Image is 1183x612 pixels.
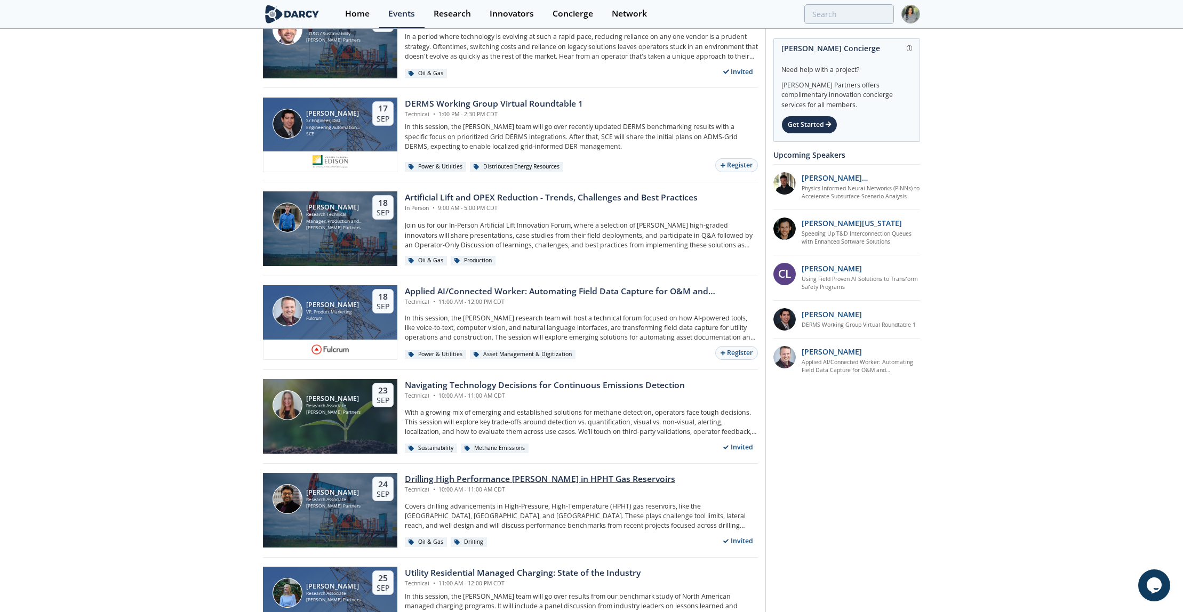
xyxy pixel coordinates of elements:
[430,204,436,212] span: •
[461,444,529,453] div: Methane Emissions
[377,583,389,593] div: Sep
[612,10,647,18] div: Network
[377,114,389,124] div: Sep
[377,20,389,30] div: Sep
[273,296,302,326] img: Jake Freivald
[802,358,921,375] a: Applied AI/Connected Worker: Automating Field Data Capture for O&M and Construction
[781,116,837,134] div: Get Started
[405,313,758,343] p: In this session, the [PERSON_NAME] research team will host a technical forum focused on how AI-po...
[781,75,912,110] div: [PERSON_NAME] Partners offers complimentary innovation concierge services for all members.
[306,110,363,117] div: [PERSON_NAME]
[405,69,447,78] div: Oil & Gas
[490,10,534,18] div: Innovators
[719,441,758,454] div: Invited
[773,172,796,195] img: 20112e9a-1f67-404a-878c-a26f1c79f5da
[802,309,862,320] p: [PERSON_NAME]
[377,302,389,311] div: Sep
[306,131,363,138] div: SCE
[263,379,758,454] a: Camila Behar [PERSON_NAME] Research Associate [PERSON_NAME] Partners 23 Sep Navigating Technology...
[405,221,758,250] p: Join us for our In-Person Artificial Lift Innovation Forum, where a selection of [PERSON_NAME] hi...
[306,224,363,231] div: [PERSON_NAME] Partners
[306,301,359,309] div: [PERSON_NAME]
[273,203,302,232] img: Nick Robbins
[715,158,758,173] button: Register
[802,218,902,229] p: [PERSON_NAME][US_STATE]
[405,191,698,204] div: Artificial Lift and OPEX Reduction - Trends, Challenges and Best Practices
[1138,569,1172,601] iframe: chat widget
[306,117,363,131] div: Sr Engineer, Dist Engineering Automation Software
[405,473,675,486] div: Drilling High Performance [PERSON_NAME] in HPHT Gas Reservoirs
[263,5,321,23] img: logo-wide.svg
[377,208,389,218] div: Sep
[907,45,913,51] img: information.svg
[377,292,389,302] div: 18
[263,4,758,78] a: Sami Sultan [PERSON_NAME] Research Program Director - O&G / Sustainability [PERSON_NAME] Partners...
[431,486,437,493] span: •
[377,103,389,114] div: 17
[306,37,363,44] div: [PERSON_NAME] Partners
[263,191,758,266] a: Nick Robbins [PERSON_NAME] Research Technical Manager, Production and Sustainability [PERSON_NAME...
[405,392,685,400] div: Technical 10:00 AM - 11:00 AM CDT
[553,10,593,18] div: Concierge
[306,496,361,503] div: Research Associate
[377,573,389,584] div: 25
[405,579,641,588] div: Technical 11:00 AM - 12:00 PM CDT
[306,211,363,224] div: Research Technical Manager, Production and Sustainability
[405,256,447,265] div: Oil & Gas
[311,343,349,356] img: fe66cb83-ad6b-42ca-a555-d45a2888711e
[345,10,370,18] div: Home
[306,590,361,597] div: Research Associate
[781,39,912,58] div: [PERSON_NAME] Concierge
[773,218,796,240] img: 1b183925-147f-4a47-82c9-16eeeed5003c
[405,98,583,110] div: DERMS Working Group Virtual Roundtable 1
[405,379,685,392] div: Navigating Technology Decisions for Continuous Emissions Detection
[377,489,389,499] div: Sep
[405,350,466,359] div: Power & Utilities
[388,10,415,18] div: Events
[802,346,862,357] p: [PERSON_NAME]
[405,486,675,494] div: Technical 10:00 AM - 11:00 AM CDT
[405,32,758,61] p: In a period where technology is evolving at such a rapid pace, reducing reliance on any one vendo...
[405,204,698,213] div: In Person 9:00 AM - 5:00 PM CDT
[273,484,302,514] img: Arsalan Ansari
[802,275,921,292] a: Using Field Proven AI Solutions to Transform Safety Programs
[273,578,302,608] img: Elizabeth Wilson
[377,198,389,208] div: 18
[306,309,359,316] div: VP, Product Marketing
[273,390,302,420] img: Camila Behar
[263,473,758,547] a: Arsalan Ansari [PERSON_NAME] Research Associate [PERSON_NAME] Partners 24 Sep Drilling High Perfo...
[377,385,389,396] div: 23
[405,502,758,531] p: Covers drilling advancements in High-Pressure, High-Temperature (HPHT) gas reservoirs, like the [...
[377,396,389,405] div: Sep
[802,230,921,247] a: Speeding Up T&D Interconnection Queues with Enhanced Software Solutions
[273,15,302,45] img: Sami Sultan
[263,98,758,172] a: Steven Robles [PERSON_NAME] Sr Engineer, Dist Engineering Automation Software SCE 17 Sep DERMS Wo...
[306,503,361,510] div: [PERSON_NAME] Partners
[431,298,437,305] span: •
[405,122,758,151] p: In this session, the [PERSON_NAME] team will go over recently updated DERMS benchmarking results ...
[306,204,363,211] div: [PERSON_NAME]
[781,58,912,75] div: Need help with a project?
[451,256,495,265] div: Production
[470,162,563,172] div: Distributed Energy Resources
[405,408,758,437] p: With a growing mix of emerging and established solutions for methane detection, operators face to...
[431,579,437,587] span: •
[306,315,359,322] div: Fulcrum
[405,285,758,298] div: Applied AI/Connected Worker: Automating Field Data Capture for O&M and Construction
[773,263,796,285] div: CL
[719,535,758,548] div: Invited
[273,109,302,139] img: Steven Robles
[773,146,920,164] div: Upcoming Speakers
[263,285,758,360] a: Jake Freivald [PERSON_NAME] VP, Product Marketing Fulcrum 18 Sep Applied AI/Connected Worker: Aut...
[773,308,796,331] img: 47e0ea7c-5f2f-49e4-bf12-0fca942f69fc
[802,172,921,183] p: [PERSON_NAME] [PERSON_NAME]
[802,263,862,274] p: [PERSON_NAME]
[431,392,437,399] span: •
[306,489,361,496] div: [PERSON_NAME]
[802,184,921,202] a: Physics Informed Neural Networks (PINNs) to Accelerate Subsurface Scenario Analysis
[306,402,361,409] div: Research Associate
[405,298,758,307] div: Technical 11:00 AM - 12:00 PM CDT
[434,10,471,18] div: Research
[451,537,487,547] div: Drilling
[405,110,583,119] div: Technical 1:00 PM - 2:30 PM CDT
